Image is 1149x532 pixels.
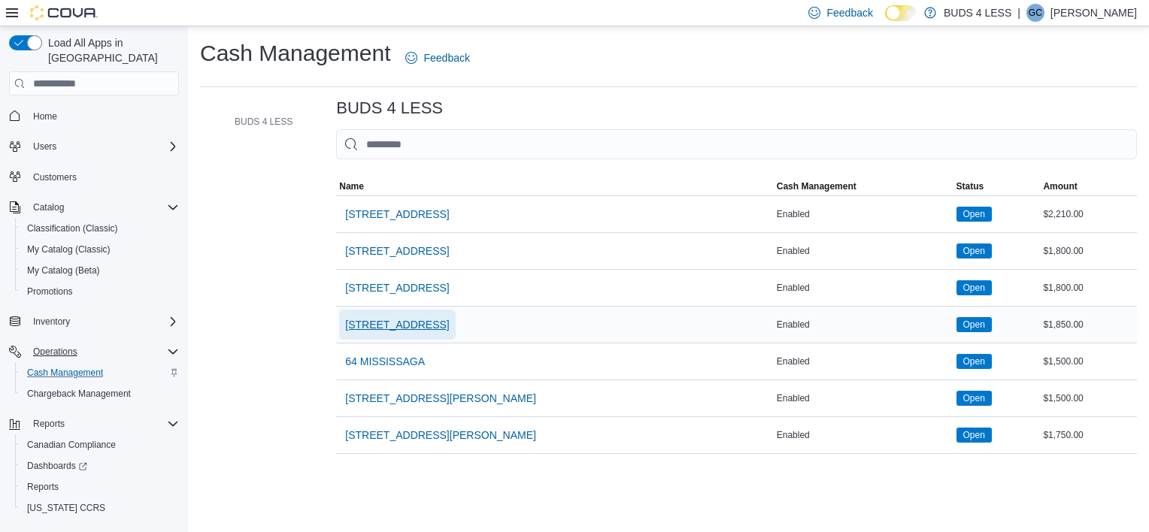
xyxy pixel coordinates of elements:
[345,391,536,406] span: [STREET_ADDRESS][PERSON_NAME]
[345,354,425,369] span: 64 MISSISSAGA
[963,207,985,221] span: Open
[30,5,98,20] img: Cova
[21,261,179,280] span: My Catalog (Beta)
[27,313,76,331] button: Inventory
[27,198,179,216] span: Catalog
[956,428,992,443] span: Open
[33,201,64,213] span: Catalog
[15,281,185,302] button: Promotions
[15,455,185,476] a: Dashboards
[963,391,985,405] span: Open
[3,136,185,157] button: Users
[423,50,469,65] span: Feedback
[21,283,79,301] a: Promotions
[345,428,536,443] span: [STREET_ADDRESS][PERSON_NAME]
[15,434,185,455] button: Canadian Compliance
[1040,205,1137,223] div: $2,210.00
[774,242,953,260] div: Enabled
[33,110,57,122] span: Home
[27,222,118,234] span: Classification (Classic)
[956,280,992,295] span: Open
[21,364,179,382] span: Cash Management
[21,219,179,237] span: Classification (Classic)
[3,341,185,362] button: Operations
[1040,426,1137,444] div: $1,750.00
[21,436,179,454] span: Canadian Compliance
[3,413,185,434] button: Reports
[42,35,179,65] span: Load All Apps in [GEOGRAPHIC_DATA]
[27,343,83,361] button: Operations
[33,141,56,153] span: Users
[1040,352,1137,370] div: $1,500.00
[956,391,992,406] span: Open
[339,346,431,376] button: 64 MISSISSAGA
[15,383,185,404] button: Chargeback Management
[21,478,65,496] a: Reports
[15,362,185,383] button: Cash Management
[963,355,985,368] span: Open
[1017,4,1020,22] p: |
[21,436,122,454] a: Canadian Compliance
[33,418,65,430] span: Reports
[774,205,953,223] div: Enabled
[339,383,542,413] button: [STREET_ADDRESS][PERSON_NAME]
[27,388,131,400] span: Chargeback Management
[826,5,872,20] span: Feedback
[33,316,70,328] span: Inventory
[21,457,179,475] span: Dashboards
[27,502,105,514] span: [US_STATE] CCRS
[21,499,179,517] span: Washington CCRS
[21,261,106,280] a: My Catalog (Beta)
[956,180,984,192] span: Status
[339,420,542,450] button: [STREET_ADDRESS][PERSON_NAME]
[1026,4,1044,22] div: Gavin Crump
[27,138,62,156] button: Users
[27,168,179,186] span: Customers
[956,207,992,222] span: Open
[200,38,390,68] h1: Cash Management
[21,385,137,403] a: Chargeback Management
[27,106,179,125] span: Home
[21,364,109,382] a: Cash Management
[3,311,185,332] button: Inventory
[27,481,59,493] span: Reports
[956,243,992,258] span: Open
[21,478,179,496] span: Reports
[345,243,449,258] span: [STREET_ADDRESS]
[21,240,117,258] a: My Catalog (Classic)
[15,260,185,281] button: My Catalog (Beta)
[774,316,953,334] div: Enabled
[27,107,63,125] a: Home
[3,166,185,188] button: Customers
[27,138,179,156] span: Users
[774,389,953,407] div: Enabled
[27,439,116,451] span: Canadian Compliance
[21,499,111,517] a: [US_STATE] CCRS
[1040,389,1137,407] div: $1,500.00
[214,113,299,131] button: BUDS 4 LESS
[27,415,71,433] button: Reports
[27,343,179,361] span: Operations
[1040,177,1137,195] button: Amount
[885,21,886,22] span: Dark Mode
[345,317,449,332] span: [STREET_ADDRESS]
[27,415,179,433] span: Reports
[27,367,103,379] span: Cash Management
[339,236,455,266] button: [STREET_ADDRESS]
[21,457,93,475] a: Dashboards
[15,239,185,260] button: My Catalog (Classic)
[3,104,185,126] button: Home
[15,218,185,239] button: Classification (Classic)
[15,497,185,518] button: [US_STATE] CCRS
[774,352,953,370] div: Enabled
[345,207,449,222] span: [STREET_ADDRESS]
[963,281,985,295] span: Open
[774,177,953,195] button: Cash Management
[27,313,179,331] span: Inventory
[885,5,917,21] input: Dark Mode
[953,177,1041,195] button: Status
[1043,180,1077,192] span: Amount
[21,240,179,258] span: My Catalog (Classic)
[963,244,985,258] span: Open
[1050,4,1137,22] p: [PERSON_NAME]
